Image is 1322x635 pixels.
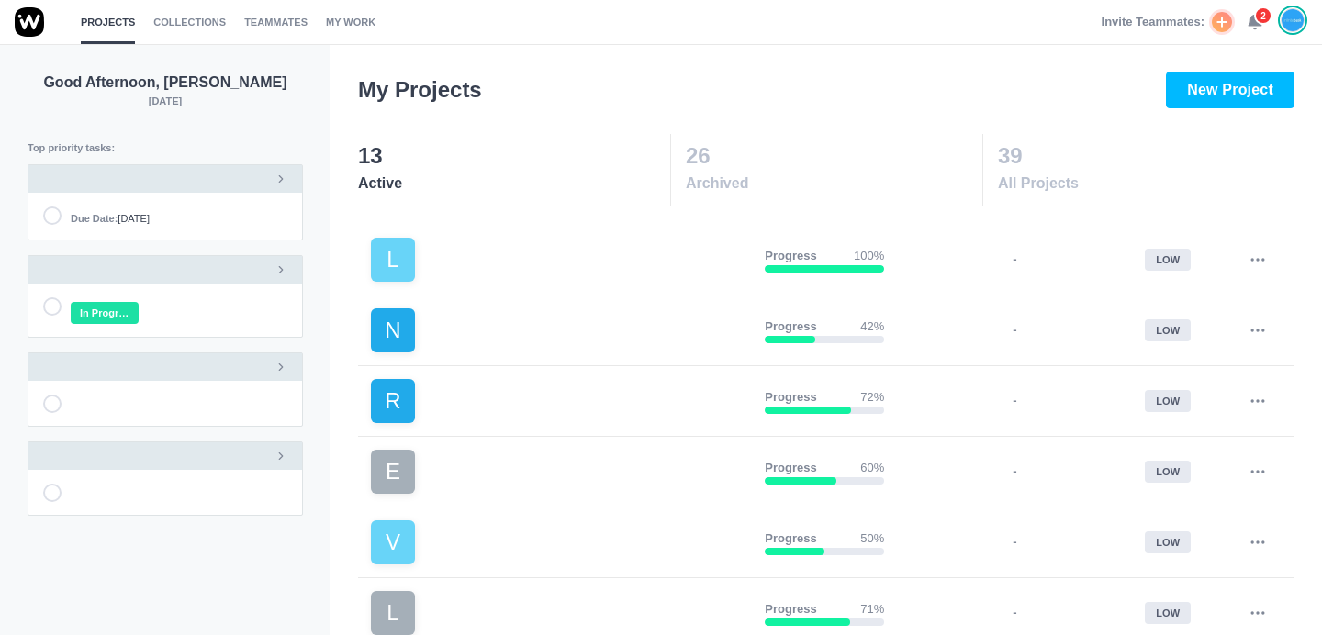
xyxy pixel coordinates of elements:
div: E [371,450,415,494]
h3: My Projects [358,73,482,106]
p: Top priority tasks: [28,140,303,156]
img: winio [15,7,44,37]
p: 13 [358,139,669,173]
img: João Tosta [1282,8,1304,32]
p: [DATE] [28,94,303,109]
p: - [1013,251,1016,269]
a: L [371,238,750,282]
a: N [371,308,750,352]
a: E [371,450,750,494]
p: Progress [765,388,816,407]
div: low [1145,602,1191,625]
p: 60% [860,459,884,477]
p: 50% [860,529,884,548]
p: 72% [860,388,884,407]
p: Progress [765,317,816,336]
span: Archived [686,173,981,195]
div: low [1145,249,1191,272]
p: 100% [854,247,884,265]
p: Progress [765,600,816,618]
p: - [1013,392,1016,410]
div: V [371,520,415,564]
a: V [371,520,750,564]
span: [DATE] [71,211,150,227]
span: 2 [1254,6,1272,25]
a: R [371,379,750,423]
span: Active [358,173,669,195]
div: low [1145,531,1191,554]
div: low [1145,390,1191,413]
button: New Project [1166,72,1294,108]
p: - [1013,604,1016,622]
p: - [1013,321,1016,340]
p: - [1013,533,1016,551]
div: L [371,591,415,635]
div: N [371,308,415,352]
span: In Progress [71,302,139,325]
a: L [371,591,750,635]
p: 42% [860,317,884,336]
p: 71% [860,600,884,618]
div: R [371,379,415,423]
p: Good Afternoon, [PERSON_NAME] [28,72,303,94]
div: low [1145,319,1191,342]
strong: Due Date: [71,213,118,224]
p: Progress [765,459,816,477]
div: low [1145,461,1191,484]
p: - [1013,462,1016,481]
p: 26 [686,139,981,173]
div: L [371,238,415,282]
span: All Projects [998,173,1293,195]
p: Progress [765,247,816,265]
p: 39 [998,139,1293,173]
p: Progress [765,529,816,548]
span: Invite Teammates: [1102,13,1204,31]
